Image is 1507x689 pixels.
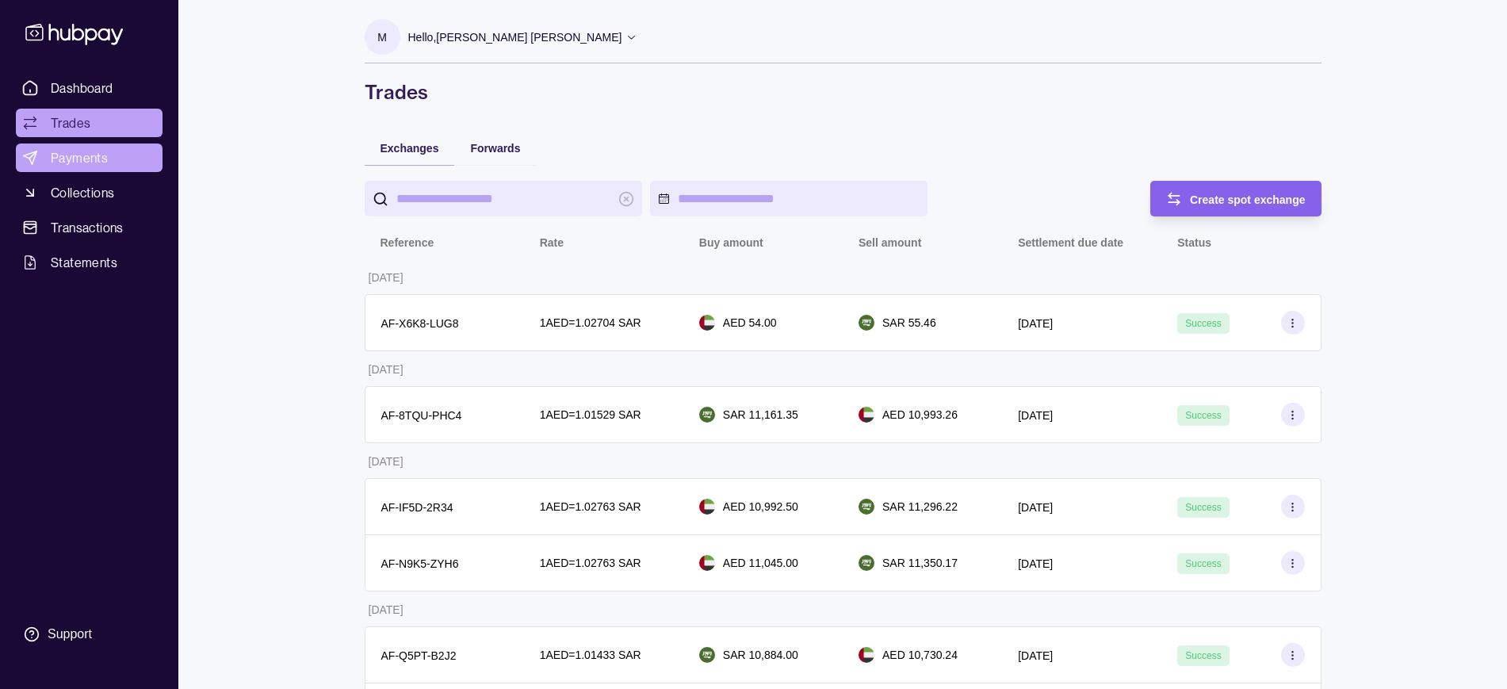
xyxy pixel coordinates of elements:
[1185,650,1221,661] span: Success
[1177,236,1211,249] p: Status
[723,554,798,572] p: AED 11,045.00
[16,74,163,102] a: Dashboard
[16,144,163,172] a: Payments
[16,618,163,651] a: Support
[51,183,114,202] span: Collections
[369,455,404,468] p: [DATE]
[1185,558,1221,569] span: Success
[396,181,610,216] input: search
[1185,410,1221,421] span: Success
[1185,318,1221,329] span: Success
[16,213,163,242] a: Transactions
[16,248,163,277] a: Statements
[408,29,622,46] p: Hello, [PERSON_NAME] [PERSON_NAME]
[470,142,520,155] span: Forwards
[1018,501,1053,514] p: [DATE]
[381,142,439,155] span: Exchanges
[369,271,404,284] p: [DATE]
[381,409,462,422] p: AF-8TQU-PHC4
[859,236,921,249] p: Sell amount
[540,498,641,515] p: 1 AED = 1.02763 SAR
[51,113,90,132] span: Trades
[882,314,936,331] p: SAR 55.46
[859,555,874,571] img: sa
[882,646,958,664] p: AED 10,730.24
[1018,409,1053,422] p: [DATE]
[540,236,564,249] p: Rate
[699,647,715,663] img: sa
[48,626,92,643] div: Support
[1018,557,1053,570] p: [DATE]
[1185,502,1221,513] span: Success
[723,406,798,423] p: SAR 11,161.35
[369,603,404,616] p: [DATE]
[882,498,958,515] p: SAR 11,296.22
[540,554,641,572] p: 1 AED = 1.02763 SAR
[699,315,715,331] img: ae
[699,407,715,423] img: sa
[16,178,163,207] a: Collections
[16,109,163,137] a: Trades
[381,501,453,514] p: AF-IF5D-2R34
[1018,317,1053,330] p: [DATE]
[1018,649,1053,662] p: [DATE]
[882,554,958,572] p: SAR 11,350.17
[1018,236,1123,249] p: Settlement due date
[369,363,404,376] p: [DATE]
[699,555,715,571] img: ae
[859,315,874,331] img: sa
[859,647,874,663] img: ae
[723,498,798,515] p: AED 10,992.50
[51,253,117,272] span: Statements
[365,79,1321,105] h1: Trades
[859,407,874,423] img: ae
[859,499,874,515] img: sa
[381,557,459,570] p: AF-N9K5-ZYH6
[882,406,958,423] p: AED 10,993.26
[723,646,798,664] p: SAR 10,884.00
[377,29,387,46] p: M
[381,317,459,330] p: AF-X6K8-LUG8
[51,78,113,98] span: Dashboard
[540,646,641,664] p: 1 AED = 1.01433 SAR
[51,218,124,237] span: Transactions
[699,236,763,249] p: Buy amount
[1150,181,1321,216] button: Create spot exchange
[540,314,641,331] p: 1 AED = 1.02704 SAR
[723,314,777,331] p: AED 54.00
[51,148,108,167] span: Payments
[540,406,641,423] p: 1 AED = 1.01529 SAR
[381,236,434,249] p: Reference
[699,499,715,515] img: ae
[1190,193,1306,206] span: Create spot exchange
[381,649,457,662] p: AF-Q5PT-B2J2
